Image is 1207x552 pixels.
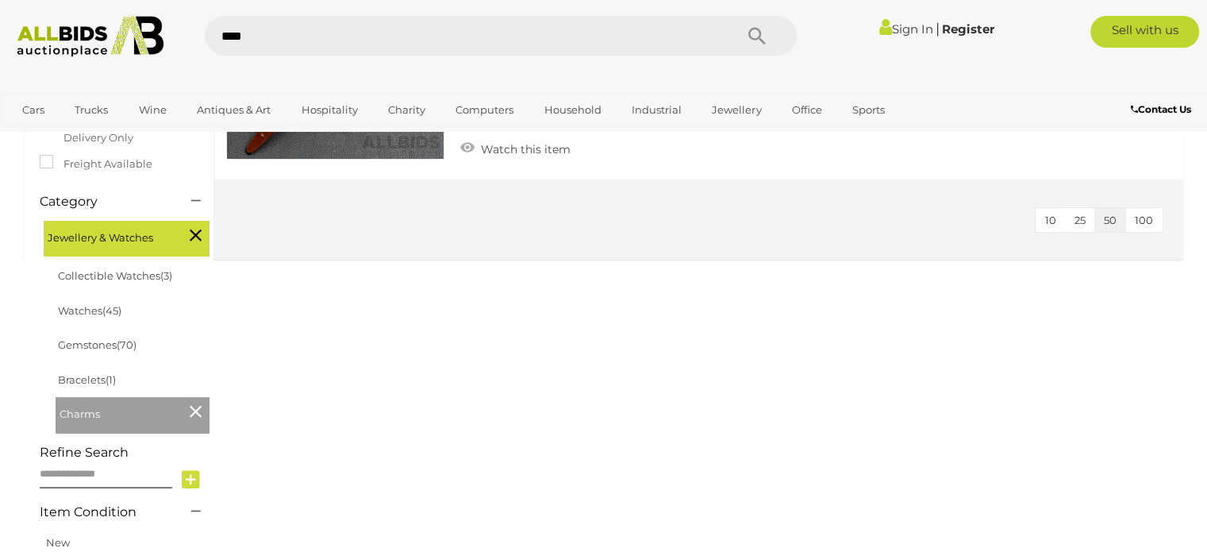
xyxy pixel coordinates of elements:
[1131,101,1195,118] a: Contact Us
[1036,208,1066,233] button: 10
[702,97,771,123] a: Jewellery
[477,142,571,156] span: Watch this item
[291,97,368,123] a: Hospitality
[1065,208,1095,233] button: 25
[186,97,281,123] a: Antiques & Art
[106,373,116,386] span: (1)
[878,21,932,37] a: Sign In
[46,536,70,549] a: New
[60,401,179,423] span: Charms
[12,123,145,149] a: [GEOGRAPHIC_DATA]
[40,155,152,173] label: Freight Available
[717,16,797,56] button: Search
[12,97,55,123] a: Cars
[58,304,121,317] a: Watches(45)
[941,21,994,37] a: Register
[1074,214,1086,226] span: 25
[40,505,167,519] h4: Item Condition
[48,225,167,247] span: Jewellery & Watches
[1125,208,1163,233] button: 100
[935,20,939,37] span: |
[1045,214,1056,226] span: 10
[58,338,136,351] a: Gemstones(70)
[842,97,895,123] a: Sports
[1135,214,1153,226] span: 100
[445,97,524,123] a: Computers
[58,269,172,282] a: Collectible Watches(3)
[456,136,575,160] a: Watch this item
[1094,208,1126,233] button: 50
[534,97,612,123] a: Household
[58,373,116,386] a: Bracelets(1)
[621,97,692,123] a: Industrial
[1104,214,1117,226] span: 50
[40,195,167,209] h4: Category
[1131,103,1191,115] b: Contact Us
[9,16,172,57] img: Allbids.com.au
[782,97,832,123] a: Office
[1090,16,1199,48] a: Sell with us
[40,446,209,460] h4: Refine Search
[160,269,172,282] span: (3)
[129,97,177,123] a: Wine
[64,97,118,123] a: Trucks
[117,338,136,351] span: (70)
[378,97,436,123] a: Charity
[102,304,121,317] span: (45)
